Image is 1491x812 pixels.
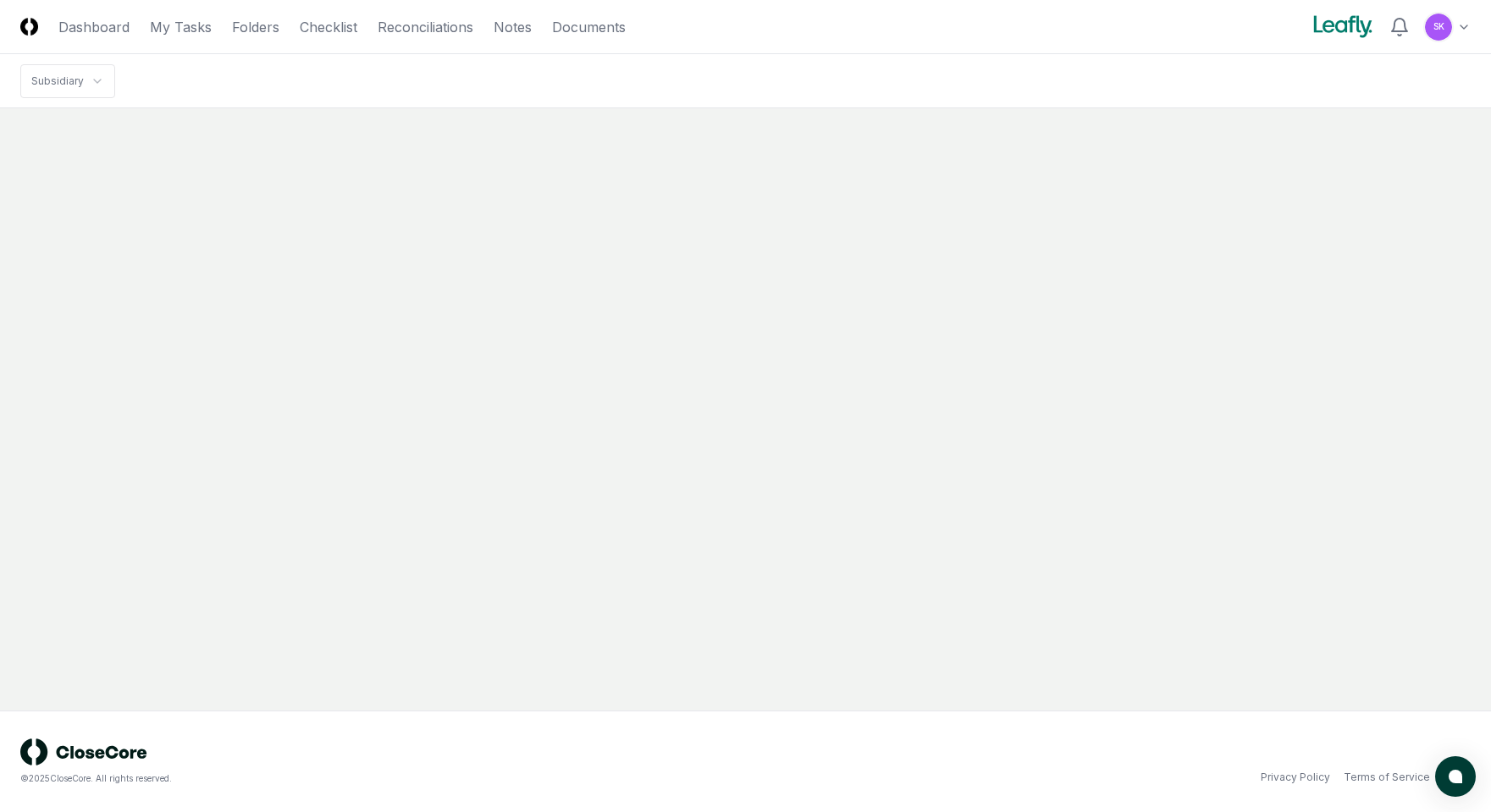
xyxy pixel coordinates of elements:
a: Privacy Policy [1261,770,1330,785]
button: SK [1423,12,1454,42]
span: SK [1433,20,1444,33]
nav: breadcrumb [20,64,115,98]
button: atlas-launcher [1435,756,1476,797]
a: Documents [552,17,626,37]
a: Dashboard [58,17,130,37]
div: © 2025 CloseCore. All rights reserved. [20,772,746,785]
a: Folders [232,17,279,37]
a: My Tasks [150,17,212,37]
a: Checklist [300,17,357,37]
a: Reconciliations [378,17,473,37]
img: Leafly logo [1310,14,1376,41]
img: Logo [20,18,38,36]
div: Subsidiary [31,74,84,89]
a: Notes [494,17,532,37]
a: Terms of Service [1344,770,1430,785]
img: logo [20,738,147,765]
